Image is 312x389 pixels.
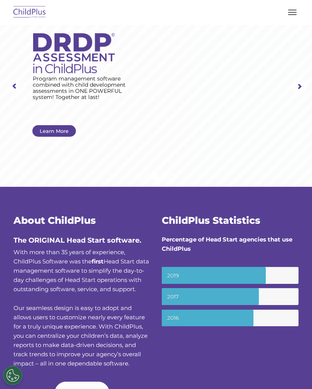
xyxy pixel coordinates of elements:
small: 2016 [162,310,299,327]
strong: Percentage of Head Start agencies that use ChildPlus [162,236,292,252]
img: DRDP Assessment in ChildPlus [33,33,115,73]
small: 2019 [162,267,299,284]
img: ChildPlus by Procare Solutions [12,3,48,22]
small: 2017 [162,288,299,305]
a: Learn More [32,125,76,137]
span: ChildPlus Statistics [162,215,260,226]
rs-layer: Program management software combined with child development assessments in ONE POWERFUL system! T... [33,75,133,100]
button: Cookies Settings [3,366,22,385]
span: With more than 35 years of experience, ChildPlus Software was the Head Start data management soft... [13,248,149,293]
b: first [92,258,104,265]
span: Our seamless design is easy to adopt and allows users to customize nearly every feature for a tru... [13,304,148,367]
span: About ChildPlus [13,215,96,226]
span: The ORIGINAL Head Start software. [13,236,141,245]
